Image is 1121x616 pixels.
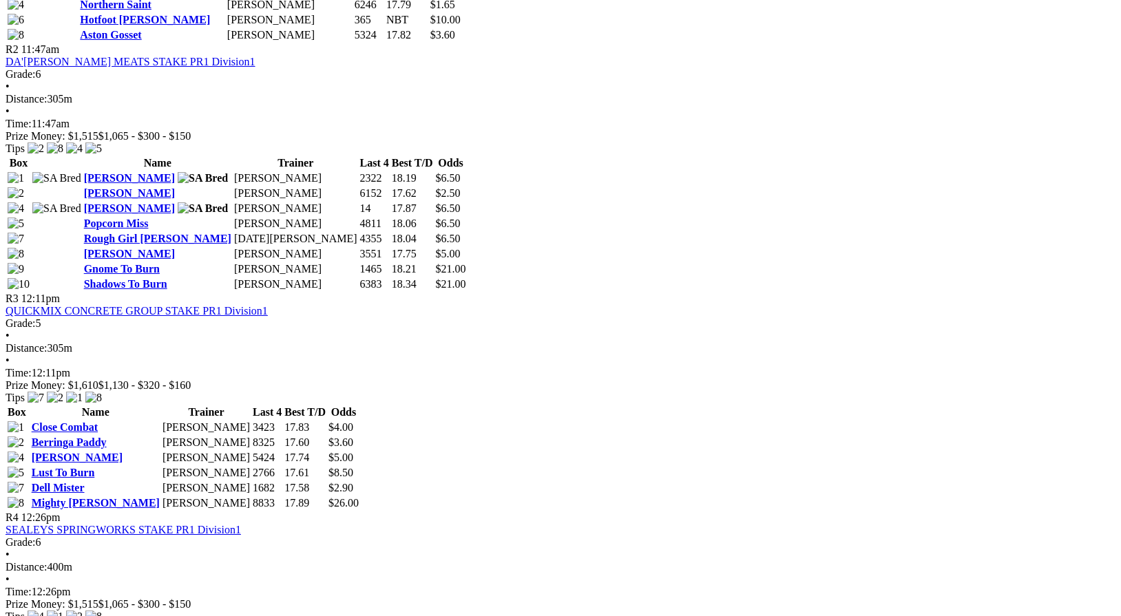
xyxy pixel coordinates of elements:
[391,262,434,276] td: 18.21
[6,342,1115,354] div: 305m
[359,232,390,246] td: 4355
[391,217,434,231] td: 18.06
[359,247,390,261] td: 3551
[84,202,175,214] a: [PERSON_NAME]
[162,421,251,434] td: [PERSON_NAME]
[436,217,461,229] span: $6.50
[328,467,353,478] span: $8.50
[6,379,1115,392] div: Prize Money: $1,610
[284,481,326,495] td: 17.58
[162,496,251,510] td: [PERSON_NAME]
[391,187,434,200] td: 17.62
[8,406,26,418] span: Box
[8,467,24,479] img: 5
[84,233,231,244] a: Rough Girl [PERSON_NAME]
[6,317,36,329] span: Grade:
[6,56,255,67] a: DA'[PERSON_NAME] MEATS STAKE PR1 Division1
[83,156,232,170] th: Name
[284,451,326,465] td: 17.74
[80,29,141,41] a: Aston Gosset
[31,405,160,419] th: Name
[85,142,102,155] img: 5
[8,233,24,245] img: 7
[84,248,175,259] a: [PERSON_NAME]
[32,497,160,509] a: Mighty [PERSON_NAME]
[32,452,123,463] a: [PERSON_NAME]
[8,452,24,464] img: 4
[6,511,19,523] span: R4
[436,248,461,259] span: $5.00
[80,14,210,25] a: Hotfoot [PERSON_NAME]
[6,68,36,80] span: Grade:
[6,317,1115,330] div: 5
[21,293,60,304] span: 12:11pm
[391,232,434,246] td: 18.04
[6,561,1115,573] div: 400m
[8,248,24,260] img: 8
[6,524,241,535] a: SEALEYS SPRINGWORKS STAKE PR1 Division1
[47,142,63,155] img: 8
[6,93,1115,105] div: 305m
[359,202,390,215] td: 14
[8,497,24,509] img: 8
[386,13,428,27] td: NBT
[6,342,47,354] span: Distance:
[284,421,326,434] td: 17.83
[391,171,434,185] td: 18.19
[6,68,1115,81] div: 6
[252,481,282,495] td: 1682
[252,496,282,510] td: 8833
[233,171,358,185] td: [PERSON_NAME]
[8,14,24,26] img: 6
[252,436,282,449] td: 8325
[436,278,466,290] span: $21.00
[84,217,149,229] a: Popcorn Miss
[162,451,251,465] td: [PERSON_NAME]
[6,586,32,597] span: Time:
[436,263,466,275] span: $21.00
[6,549,10,560] span: •
[284,466,326,480] td: 17.61
[8,217,24,230] img: 5
[233,187,358,200] td: [PERSON_NAME]
[284,436,326,449] td: 17.60
[8,187,24,200] img: 2
[6,330,10,341] span: •
[328,482,353,493] span: $2.90
[359,262,390,276] td: 1465
[359,277,390,291] td: 6383
[6,118,1115,130] div: 11:47am
[32,172,81,184] img: SA Bred
[328,405,359,419] th: Odds
[233,217,358,231] td: [PERSON_NAME]
[84,187,175,199] a: [PERSON_NAME]
[284,496,326,510] td: 17.89
[233,277,358,291] td: [PERSON_NAME]
[391,202,434,215] td: 17.87
[6,293,19,304] span: R3
[32,467,95,478] a: Lust To Burn
[391,277,434,291] td: 18.34
[436,172,461,184] span: $6.50
[430,14,461,25] span: $10.00
[328,421,353,433] span: $4.00
[359,187,390,200] td: 6152
[233,232,358,246] td: [DATE][PERSON_NAME]
[6,586,1115,598] div: 12:26pm
[66,392,83,404] img: 1
[391,156,434,170] th: Best T/D
[98,130,191,142] span: $1,065 - $300 - $150
[6,142,25,154] span: Tips
[252,405,282,419] th: Last 4
[6,367,1115,379] div: 12:11pm
[21,43,59,55] span: 11:47am
[435,156,467,170] th: Odds
[6,105,10,117] span: •
[8,29,24,41] img: 8
[85,392,102,404] img: 8
[8,436,24,449] img: 2
[162,481,251,495] td: [PERSON_NAME]
[47,392,63,404] img: 2
[354,28,384,42] td: 5324
[227,13,353,27] td: [PERSON_NAME]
